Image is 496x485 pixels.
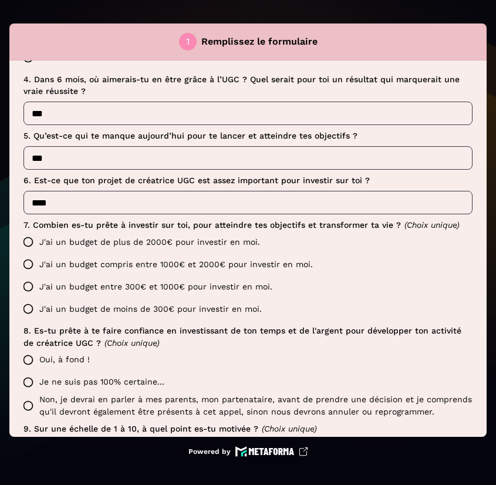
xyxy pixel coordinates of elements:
[17,435,473,457] label: 1
[404,220,460,230] span: (Choix unique)
[17,298,473,320] label: J'ai un budget de moins de 300€ pour investir en moi.
[186,37,190,46] div: 1
[17,393,473,418] label: Non, je devrai en parler à mes parents, mon partenataire, avant de prendre une décision et je com...
[23,326,464,347] span: 8. Es-tu prête à te faire confiance en investissant de ton temps et de l'argent pour développer t...
[201,35,318,49] p: Remplissez le formulaire
[23,176,370,185] span: 6. Est-ce que ton projet de créatrice UGC est assez important pour investir sur toi ?
[188,447,231,456] p: Powered by
[104,338,160,348] span: (Choix unique)
[17,371,473,393] label: Je ne suis pas 100% certaine...
[23,220,401,230] span: 7. Combien es-tu prête à investir sur toi, pour atteindre tes objectifs et transformer ta vie ?
[23,131,357,140] span: 5. Qu’est-ce qui te manque aujourd’hui pour te lancer et atteindre tes objectifs ?
[17,231,473,253] label: J'ai un budget de plus de 2000€ pour investir en moi.
[17,253,473,275] label: J'ai un budget compris entre 1000€ et 2000€ pour investir en moi.
[23,75,463,96] span: 4. Dans 6 mois, où aimerais-tu en être grâce à l’UGC ? Quel serait pour toi un résultat qui marqu...
[17,275,473,298] label: J'ai un budget entre 300€ et 1000€ pour investir en moi.
[23,424,258,433] span: 9. Sur une échelle de 1 à 10, à quel point es-tu motivée ?
[17,349,473,371] label: Oui, à fond !
[188,446,308,457] a: Powered by
[262,424,317,433] span: (Choix unique)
